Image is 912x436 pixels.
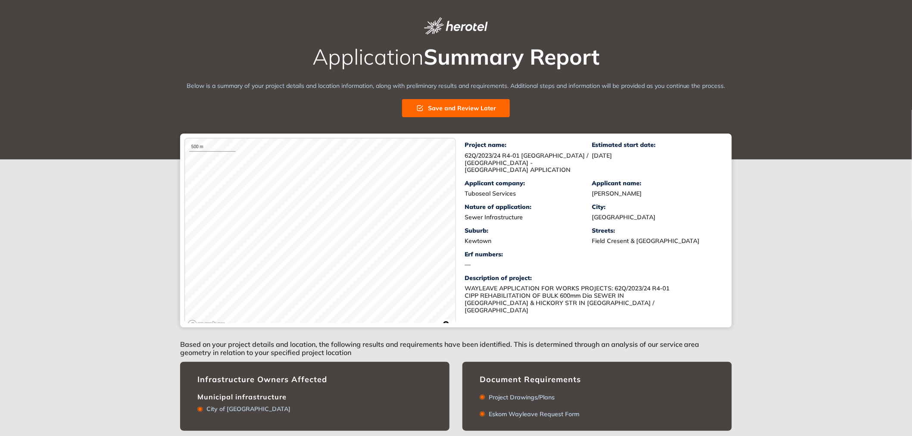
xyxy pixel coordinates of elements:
[485,411,579,418] div: Eskom Wayleave Request Form
[465,227,592,234] div: Suburb:
[465,237,592,245] div: Kewtown
[187,320,225,330] a: Mapbox logo
[424,43,600,70] span: Summary Report
[465,274,719,282] div: Description of project:
[180,327,732,362] div: Based on your project details and location, the following results and requirements have been iden...
[592,227,719,234] div: Streets:
[203,405,290,413] div: City of [GEOGRAPHIC_DATA]
[485,394,555,401] div: Project Drawings/Plans
[402,99,510,117] button: Save and Review Later
[465,261,592,268] div: —
[197,389,432,401] div: Municipal infrastructure
[592,152,719,159] div: [DATE]
[592,190,719,197] div: [PERSON_NAME]
[465,141,592,149] div: Project name:
[480,375,715,384] div: Document Requirements
[465,203,592,211] div: Nature of application:
[189,143,236,152] div: 500 m
[465,180,592,187] div: Applicant company:
[424,17,488,34] img: logo
[465,285,680,314] div: WAYLEAVE APPLICATION FOR WORKS PROJECTS: 62Q/2023/24 R4-01 CIPP REHABILITATION OF BULK 600mm Dia ...
[592,180,719,187] div: Applicant name:
[465,251,592,258] div: Erf numbers:
[465,190,592,197] div: Tuboseal Services
[465,214,592,221] div: Sewer Infrastructure
[428,103,496,113] span: Save and Review Later
[197,375,432,384] div: Infrastructure Owners Affected
[185,138,456,332] canvas: Map
[444,320,449,329] span: Toggle attribution
[592,237,719,245] div: Field Cresent & [GEOGRAPHIC_DATA]
[592,214,719,221] div: [GEOGRAPHIC_DATA]
[465,152,592,174] div: 62Q/2023/24 R4-01 [GEOGRAPHIC_DATA] / [GEOGRAPHIC_DATA] - [GEOGRAPHIC_DATA] APPLICATION
[180,81,732,90] div: Below is a summary of your project details and location information, along with preliminary resul...
[180,45,732,69] h2: Application
[592,203,719,211] div: City:
[592,141,719,149] div: Estimated start date:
